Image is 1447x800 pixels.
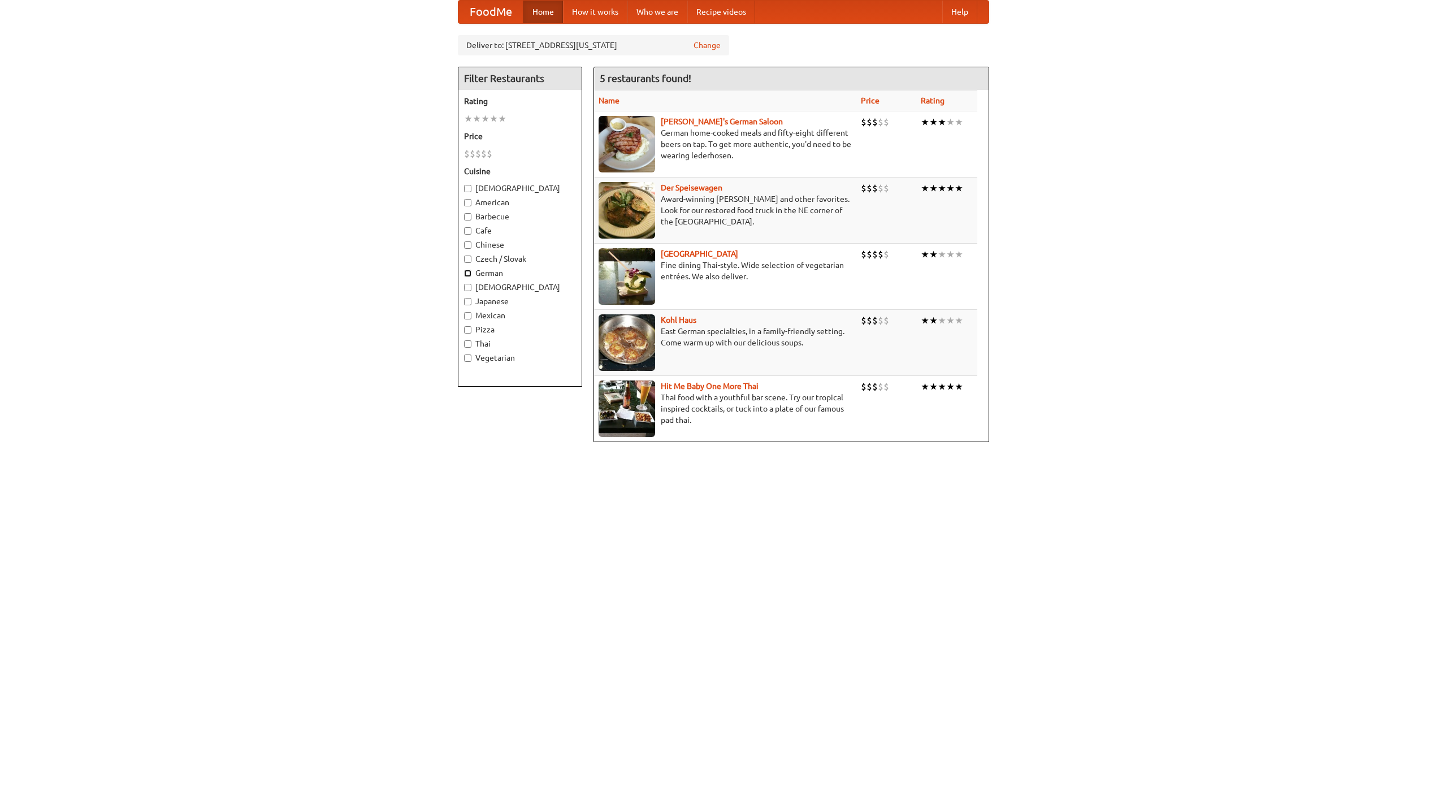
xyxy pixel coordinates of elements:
li: ★ [946,182,955,194]
li: $ [883,314,889,327]
li: ★ [955,314,963,327]
li: ★ [921,116,929,128]
li: ★ [946,314,955,327]
li: $ [883,248,889,261]
input: Thai [464,340,471,348]
li: $ [878,248,883,261]
li: ★ [955,380,963,393]
li: $ [470,148,475,160]
input: Czech / Slovak [464,256,471,263]
img: babythai.jpg [599,380,655,437]
input: Cafe [464,227,471,235]
li: $ [867,248,872,261]
a: FoodMe [458,1,523,23]
li: ★ [498,113,506,125]
label: Pizza [464,324,576,335]
label: German [464,267,576,279]
li: $ [867,380,872,393]
input: Barbecue [464,213,471,220]
li: ★ [921,380,929,393]
li: $ [878,314,883,327]
input: Vegetarian [464,354,471,362]
a: Rating [921,96,945,105]
label: [DEMOGRAPHIC_DATA] [464,183,576,194]
li: ★ [938,248,946,261]
li: $ [481,148,487,160]
a: Hit Me Baby One More Thai [661,382,759,391]
label: Cafe [464,225,576,236]
a: Change [694,40,721,51]
input: [DEMOGRAPHIC_DATA] [464,185,471,192]
li: $ [861,248,867,261]
li: $ [464,148,470,160]
input: [DEMOGRAPHIC_DATA] [464,284,471,291]
li: ★ [938,182,946,194]
label: Vegetarian [464,352,576,364]
li: $ [475,148,481,160]
li: $ [883,380,889,393]
label: [DEMOGRAPHIC_DATA] [464,282,576,293]
li: ★ [938,116,946,128]
li: $ [861,182,867,194]
li: ★ [489,113,498,125]
li: ★ [955,116,963,128]
label: Czech / Slovak [464,253,576,265]
li: ★ [955,182,963,194]
a: Price [861,96,880,105]
a: Der Speisewagen [661,183,722,192]
li: $ [872,380,878,393]
li: ★ [929,116,938,128]
li: $ [872,248,878,261]
input: Mexican [464,312,471,319]
img: speisewagen.jpg [599,182,655,239]
li: $ [861,380,867,393]
a: Who we are [627,1,687,23]
a: Name [599,96,619,105]
h5: Price [464,131,576,142]
h5: Rating [464,96,576,107]
li: $ [872,182,878,194]
li: ★ [929,248,938,261]
label: American [464,197,576,208]
li: $ [861,116,867,128]
li: ★ [946,248,955,261]
a: [GEOGRAPHIC_DATA] [661,249,738,258]
li: ★ [929,314,938,327]
li: $ [867,116,872,128]
a: How it works [563,1,627,23]
input: Japanese [464,298,471,305]
a: Recipe videos [687,1,755,23]
li: ★ [473,113,481,125]
li: ★ [481,113,489,125]
li: $ [883,182,889,194]
label: Mexican [464,310,576,321]
label: Thai [464,338,576,349]
p: Award-winning [PERSON_NAME] and other favorites. Look for our restored food truck in the NE corne... [599,193,852,227]
input: Pizza [464,326,471,334]
img: esthers.jpg [599,116,655,172]
label: Japanese [464,296,576,307]
li: ★ [938,380,946,393]
li: $ [861,314,867,327]
a: Kohl Haus [661,315,696,325]
li: $ [883,116,889,128]
p: Fine dining Thai-style. Wide selection of vegetarian entrées. We also deliver. [599,260,852,282]
p: German home-cooked meals and fifty-eight different beers on tap. To get more authentic, you'd nee... [599,127,852,161]
li: $ [878,116,883,128]
li: $ [867,182,872,194]
li: $ [867,314,872,327]
a: [PERSON_NAME]'s German Saloon [661,117,783,126]
li: $ [878,380,883,393]
a: Help [942,1,977,23]
h4: Filter Restaurants [458,67,582,90]
img: kohlhaus.jpg [599,314,655,371]
h5: Cuisine [464,166,576,177]
input: American [464,199,471,206]
input: German [464,270,471,277]
li: ★ [921,182,929,194]
p: East German specialties, in a family-friendly setting. Come warm up with our delicious soups. [599,326,852,348]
